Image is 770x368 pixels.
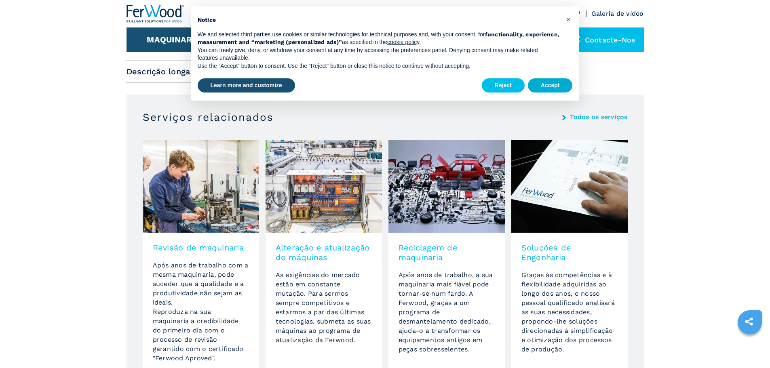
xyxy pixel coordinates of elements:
h3: Serviços relacionados [143,111,274,124]
a: Todos os serviços [570,114,627,120]
span: × [566,15,571,24]
img: Ferwood [127,5,185,23]
button: Close this notice [562,13,575,26]
span: As exigências do mercado estão em constante mutação. Para sermos sempre competitivos e estarmos a... [276,271,371,344]
a: sharethis [739,311,759,332]
h3: Reciclagem de maquinaria [399,243,495,262]
a: cookie policy [387,39,419,45]
h3: Revisão de maquinaria [153,243,249,252]
p: Use the “Accept” button to consent. Use the “Reject” button or close this notice to continue with... [198,62,560,70]
h3: Soluções de Engenharia [521,243,618,262]
: Após anos de trabalho com a mesma maquinaria, pode suceder que a qualidade e a produtividade não ... [153,261,249,362]
div: Contacte-nos [565,27,644,52]
img: image [143,140,259,233]
p: We and selected third parties use cookies or similar technologies for technical purposes and, wit... [198,31,560,46]
img: image [511,140,628,233]
span: Graças às competências e à flexibilidade adquiridas ao longo dos anos, o nosso pessoal qualificad... [521,271,615,353]
h2: Notice [198,16,560,24]
p: You can freely give, deny, or withdraw your consent at any time by accessing the preferences pane... [198,46,560,62]
h3: Alteração e atualização de máquinas [276,243,372,262]
iframe: Chat [736,332,764,362]
button: Learn more and customize [198,78,295,93]
img: image [266,140,382,233]
span: Descrição longa [127,64,451,79]
span: Após anos de trabalho, a sua maquinaria mais fiável pode tornar-se num fardo. A Ferwood, graças a... [399,271,493,353]
a: Galeria de vídeo [591,10,644,17]
button: Accept [528,78,573,93]
button: Maquinaria [147,35,200,44]
img: image [388,140,505,233]
strong: functionality, experience, measurement and “marketing (personalized ads)” [198,31,559,46]
button: Reject [482,78,525,93]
